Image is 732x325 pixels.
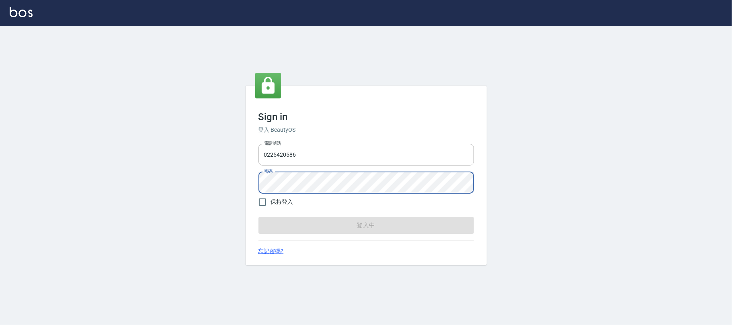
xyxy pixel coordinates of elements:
a: 忘記密碼? [258,247,284,256]
h6: 登入 BeautyOS [258,126,474,134]
h3: Sign in [258,111,474,123]
img: Logo [10,7,33,17]
span: 保持登入 [271,198,293,206]
label: 密碼 [264,168,273,174]
label: 電話號碼 [264,140,281,146]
